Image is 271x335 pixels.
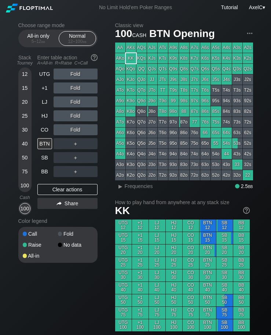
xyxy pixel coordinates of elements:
div: J3s [232,74,242,85]
div: LJ 75 [149,307,165,319]
div: 74o [190,149,200,159]
div: ＋ [54,166,98,177]
div: SB 20 [216,244,233,257]
div: Q9o [136,96,147,106]
div: ＋ [54,152,98,163]
div: Q2o [136,170,147,180]
div: A=All-in R=Raise C=Call [37,60,98,66]
div: CO 75 [183,307,199,319]
div: J2o [147,170,157,180]
div: BB [37,166,52,177]
div: 40 [19,138,30,149]
div: T2s [243,85,253,95]
h2: How to play hand from anywhere at any stack size [115,199,250,205]
div: K9s [168,53,179,63]
div: A4s [221,43,232,53]
div: QQ [136,64,147,74]
div: A8s [179,43,189,53]
div: AA [115,43,125,53]
div: 82s [243,106,253,117]
div: QTs [158,64,168,74]
div: K4s [221,53,232,63]
div: 83o [179,159,189,170]
div: LJ 15 [149,232,165,244]
div: BTN [37,138,52,149]
div: No Limit Hold’em Poker Ranges [88,4,183,12]
div: CO [37,124,52,135]
div: 96o [168,128,179,138]
div: 55 [211,138,221,148]
div: Q4o [136,149,147,159]
div: 15 [19,82,30,93]
div: SB [37,152,52,163]
div: Fold [54,124,98,135]
div: CO 40 [183,282,199,294]
div: CO 15 [183,232,199,244]
div: 82o [179,170,189,180]
div: +1 50 [132,294,149,306]
div: 77 [190,117,200,127]
div: BB 50 [233,294,250,306]
div: 62o [200,170,210,180]
div: BTN 40 [199,282,216,294]
div: ▾ [247,3,266,11]
div: 62s [243,128,253,138]
div: 64s [221,128,232,138]
div: T8o [158,106,168,117]
div: T9s [168,85,179,95]
div: J2s [243,74,253,85]
div: 73o [190,159,200,170]
div: BTN 25 [199,257,216,269]
div: HJ 20 [166,244,182,257]
div: BTN 20 [199,244,216,257]
div: BTN 75 [199,307,216,319]
div: LJ 40 [149,282,165,294]
div: Fold [54,96,98,107]
div: +1 25 [132,257,149,269]
span: bb [248,183,253,189]
div: T5s [211,85,221,95]
div: 76o [190,128,200,138]
div: UTG [37,69,52,80]
div: UTG 40 [115,282,132,294]
div: LJ [37,96,52,107]
div: 65o [200,138,210,148]
div: Call [23,231,58,236]
div: 100 [19,180,30,191]
div: UTG 30 [115,269,132,281]
div: J8s [179,74,189,85]
div: All-in only [22,32,55,45]
div: A3o [115,159,125,170]
div: T2o [158,170,168,180]
div: T4o [158,149,168,159]
div: 87o [179,117,189,127]
div: A5o [115,138,125,148]
div: SB 25 [216,257,233,269]
div: 86o [179,128,189,138]
div: K7o [126,117,136,127]
div: A9s [168,43,179,53]
div: 33 [232,159,242,170]
div: T9o [158,96,168,106]
div: 86s [200,106,210,117]
div: Q7o [136,117,147,127]
div: 84s [221,106,232,117]
div: +1 [37,82,52,93]
div: JTo [147,85,157,95]
img: help.32db89a4.svg [90,54,98,62]
div: CO 25 [183,257,199,269]
div: 2.5 [235,183,253,189]
div: +1 75 [132,307,149,319]
div: Q5s [211,64,221,74]
div: A2s [243,43,253,53]
div: BB 25 [233,257,250,269]
div: 98o [168,106,179,117]
div: Raise [23,242,58,247]
div: JJ [147,74,157,85]
div: BTN 12 [199,220,216,232]
div: BB 20 [233,244,250,257]
div: Q8s [179,64,189,74]
div: LJ 30 [149,269,165,281]
div: HJ 15 [166,232,182,244]
div: SB 75 [216,307,233,319]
